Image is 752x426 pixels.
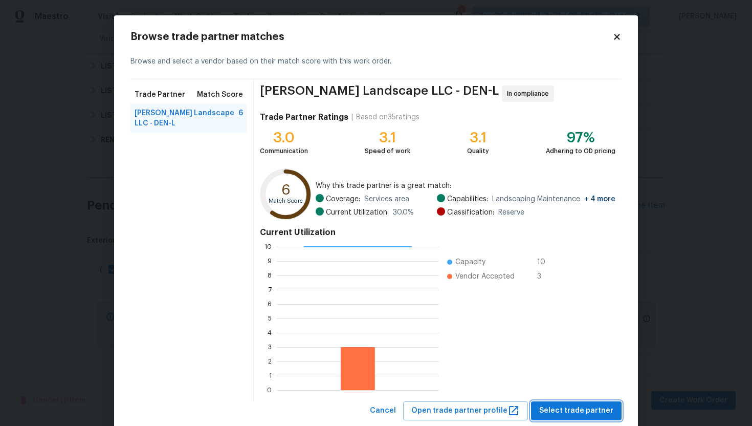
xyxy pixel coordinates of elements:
h2: Browse trade partner matches [130,32,612,42]
text: 8 [268,272,272,279]
div: Based on 35 ratings [356,112,419,122]
span: Capabilities: [447,194,488,204]
div: | [348,112,356,122]
span: Vendor Accepted [455,271,515,282]
span: Trade Partner [135,90,185,100]
text: 2 [268,358,272,365]
div: 97% [546,133,615,143]
span: [PERSON_NAME] Landscape LLC - DEN-L [260,86,499,102]
div: 3.1 [467,133,489,143]
span: 3 [537,271,554,282]
span: Why this trade partner is a great match: [316,181,615,191]
text: 3 [268,344,272,350]
div: 3.1 [365,133,410,143]
text: 6 [268,301,272,307]
span: 30.0 % [393,207,414,218]
span: + 4 more [584,196,615,203]
span: In compliance [507,89,553,99]
span: [PERSON_NAME] Landscape LLC - DEN-L [135,108,238,129]
div: Adhering to OD pricing [546,146,615,156]
text: 9 [268,258,272,264]
span: Current Utilization: [326,207,389,218]
span: Select trade partner [539,404,613,417]
span: Coverage: [326,194,360,204]
div: Quality [467,146,489,156]
button: Cancel [366,401,400,420]
span: Services area [364,194,409,204]
text: 7 [269,287,272,293]
span: Match Score [197,90,243,100]
span: Capacity [455,257,485,267]
text: 6 [281,183,291,197]
text: 4 [268,330,272,336]
text: 0 [267,387,272,393]
div: Communication [260,146,308,156]
div: 3.0 [260,133,308,143]
text: 5 [268,315,272,322]
button: Select trade partner [531,401,622,420]
span: 10 [537,257,554,267]
text: Match Score [269,198,303,204]
span: Open trade partner profile [411,404,520,417]
text: 1 [269,373,272,379]
div: Browse and select a vendor based on their match score with this work order. [130,44,622,79]
span: Classification: [447,207,494,218]
span: Landscaping Maintenance [492,194,615,204]
div: Speed of work [365,146,410,156]
span: Reserve [498,207,524,218]
h4: Trade Partner Ratings [260,112,348,122]
span: Cancel [370,404,396,417]
span: 6 [238,108,243,129]
button: Open trade partner profile [403,401,528,420]
text: 10 [264,244,272,250]
h4: Current Utilization [260,227,615,238]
